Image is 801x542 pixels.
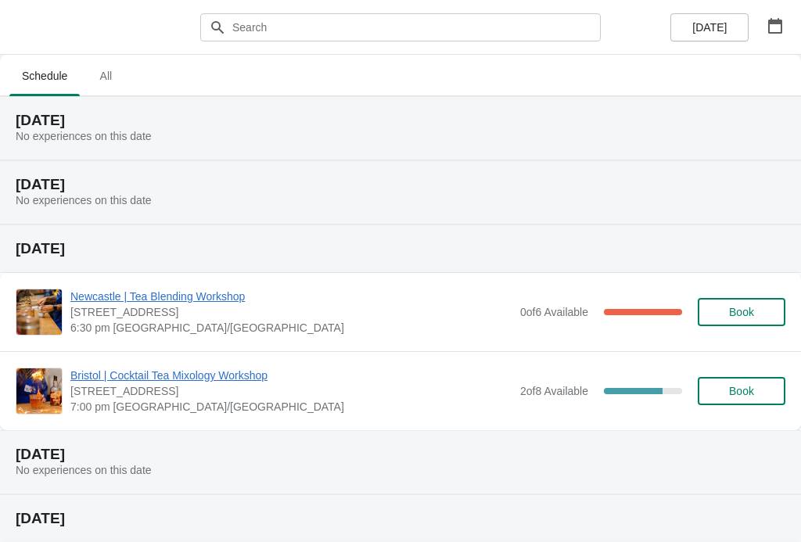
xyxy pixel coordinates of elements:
span: Bristol | Cocktail Tea Mixology Workshop [70,368,512,383]
button: [DATE] [670,13,749,41]
span: No experiences on this date [16,130,152,142]
span: 6:30 pm [GEOGRAPHIC_DATA]/[GEOGRAPHIC_DATA] [70,320,512,336]
span: Book [729,385,754,397]
span: [STREET_ADDRESS] [70,304,512,320]
span: Schedule [9,62,80,90]
h2: [DATE] [16,241,785,257]
input: Search [232,13,601,41]
span: [STREET_ADDRESS] [70,383,512,399]
span: No experiences on this date [16,464,152,476]
span: [DATE] [692,21,727,34]
img: Bristol | Cocktail Tea Mixology Workshop | 73 Park Street, Bristol BS1 5PB, UK | 7:00 pm Europe/L... [16,368,62,414]
h2: [DATE] [16,511,785,526]
h2: [DATE] [16,177,785,192]
span: 2 of 8 Available [520,385,588,397]
span: All [86,62,125,90]
span: Newcastle | Tea Blending Workshop [70,289,512,304]
span: 7:00 pm [GEOGRAPHIC_DATA]/[GEOGRAPHIC_DATA] [70,399,512,415]
button: Book [698,377,785,405]
img: Newcastle | Tea Blending Workshop | 123 Grainger Street, Newcastle upon Tyne, NE1 5AE | 6:30 pm E... [16,289,62,335]
span: 0 of 6 Available [520,306,588,318]
span: Book [729,306,754,318]
span: No experiences on this date [16,194,152,206]
h2: [DATE] [16,113,785,128]
button: Book [698,298,785,326]
h2: [DATE] [16,447,785,462]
